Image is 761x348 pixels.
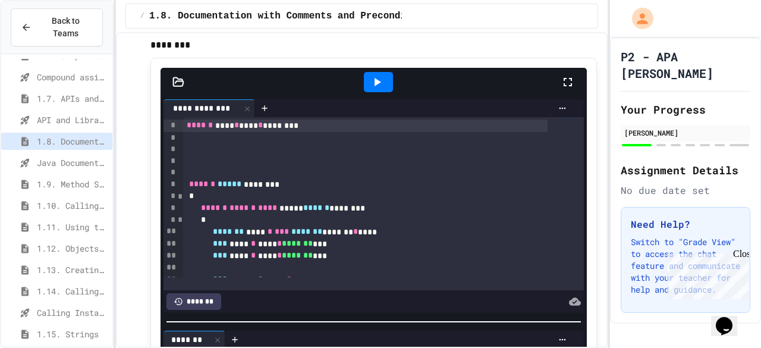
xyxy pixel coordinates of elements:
span: Compound assignment operators - Quiz [37,71,108,83]
span: 1.9. Method Signatures [37,178,108,190]
div: [PERSON_NAME] [624,127,747,138]
span: 1.15. Strings [37,328,108,340]
span: / [140,11,144,21]
h2: Your Progress [621,101,750,118]
div: My Account [620,5,656,32]
h2: Assignment Details [621,162,750,178]
button: Back to Teams [11,8,103,46]
span: 1.11. Using the Math Class [37,221,108,233]
iframe: chat widget [711,300,749,336]
div: Chat with us now!Close [5,5,82,76]
p: Switch to "Grade View" to access the chat feature and communicate with your teacher for help and ... [631,236,740,296]
span: 1.13. Creating and Initializing Objects: Constructors [37,264,108,276]
span: Java Documentation with Comments - Topic 1.8 [37,156,108,169]
span: 1.12. Objects - Instances of Classes [37,242,108,255]
span: Back to Teams [39,15,93,40]
span: 1.7. APIs and Libraries [37,92,108,105]
span: API and Libraries - Topic 1.7 [37,114,108,126]
h1: P2 - APA [PERSON_NAME] [621,48,750,81]
span: 1.10. Calling Class Methods [37,199,108,212]
div: No due date set [621,183,750,197]
iframe: chat widget [662,249,749,299]
span: 1.8. Documentation with Comments and Preconditions [37,135,108,148]
span: 1.8. Documentation with Comments and Preconditions [149,9,435,23]
span: 1.14. Calling Instance Methods [37,285,108,297]
span: Calling Instance Methods - Topic 1.14 [37,306,108,319]
h3: Need Help? [631,217,740,231]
